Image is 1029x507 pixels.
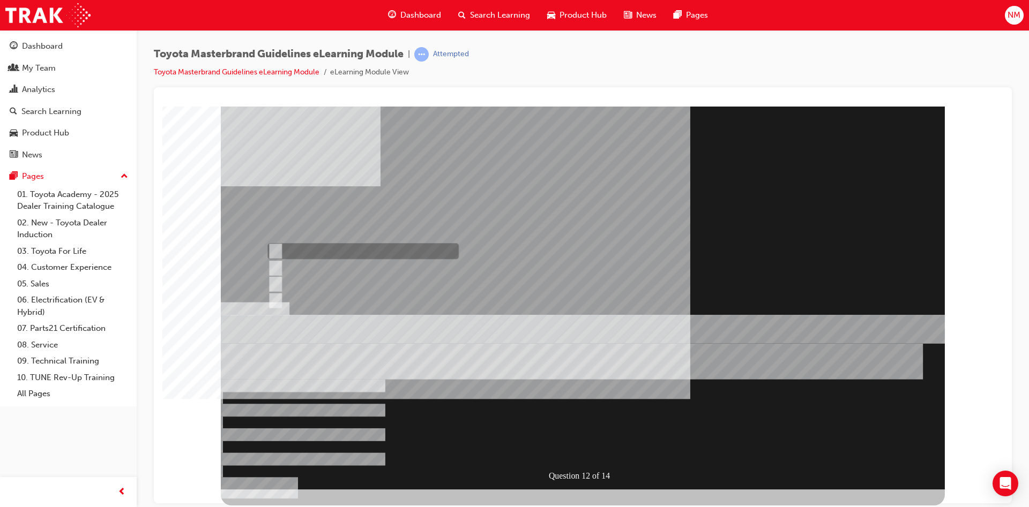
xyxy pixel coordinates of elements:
[4,145,132,165] a: News
[4,80,132,100] a: Analytics
[4,123,132,143] a: Product Hub
[121,170,128,184] span: up-icon
[22,40,63,52] div: Dashboard
[13,186,132,215] a: 01. Toyota Academy - 2025 Dealer Training Catalogue
[154,67,319,77] a: Toyota Masterbrand Guidelines eLearning Module
[154,48,404,60] span: Toyota Masterbrand Guidelines eLearning Module
[21,105,81,118] div: Search Learning
[13,243,132,260] a: 03. Toyota For Life
[10,150,18,160] span: news-icon
[13,369,132,386] a: 10. TUNE Rev-Up Training
[5,3,91,27] img: Trak
[22,84,55,96] div: Analytics
[1008,9,1020,21] span: NM
[10,107,17,117] span: search-icon
[458,9,466,22] span: search-icon
[13,385,132,402] a: All Pages
[22,62,56,74] div: My Team
[385,361,463,377] div: Question 12 of 14
[4,102,132,122] a: Search Learning
[4,36,132,56] a: Dashboard
[10,128,18,138] span: car-icon
[665,4,717,26] a: pages-iconPages
[4,167,132,186] button: Pages
[686,9,708,21] span: Pages
[22,170,44,183] div: Pages
[400,9,441,21] span: Dashboard
[10,85,18,95] span: chart-icon
[414,47,429,62] span: learningRecordVerb_ATTEMPT-icon
[1005,6,1024,25] button: NM
[118,486,126,499] span: prev-icon
[379,4,450,26] a: guage-iconDashboard
[10,42,18,51] span: guage-icon
[993,471,1018,496] div: Open Intercom Messenger
[433,49,469,59] div: Attempted
[13,215,132,243] a: 02. New - Toyota Dealer Induction
[13,276,132,292] a: 05. Sales
[330,66,409,79] li: eLearning Module View
[10,172,18,181] span: pages-icon
[10,64,18,73] span: people-icon
[615,4,665,26] a: news-iconNews
[13,292,132,320] a: 06. Electrification (EV & Hybrid)
[22,149,42,161] div: News
[450,4,539,26] a: search-iconSearch Learning
[470,9,530,21] span: Search Learning
[22,127,69,139] div: Product Hub
[674,9,682,22] span: pages-icon
[560,9,607,21] span: Product Hub
[13,337,132,353] a: 08. Service
[13,320,132,337] a: 07. Parts21 Certification
[408,48,410,60] span: |
[4,34,132,167] button: DashboardMy TeamAnalyticsSearch LearningProduct HubNews
[388,9,396,22] span: guage-icon
[636,9,657,21] span: News
[13,353,132,369] a: 09. Technical Training
[13,259,132,276] a: 04. Customer Experience
[624,9,632,22] span: news-icon
[4,58,132,78] a: My Team
[547,9,555,22] span: car-icon
[539,4,615,26] a: car-iconProduct Hub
